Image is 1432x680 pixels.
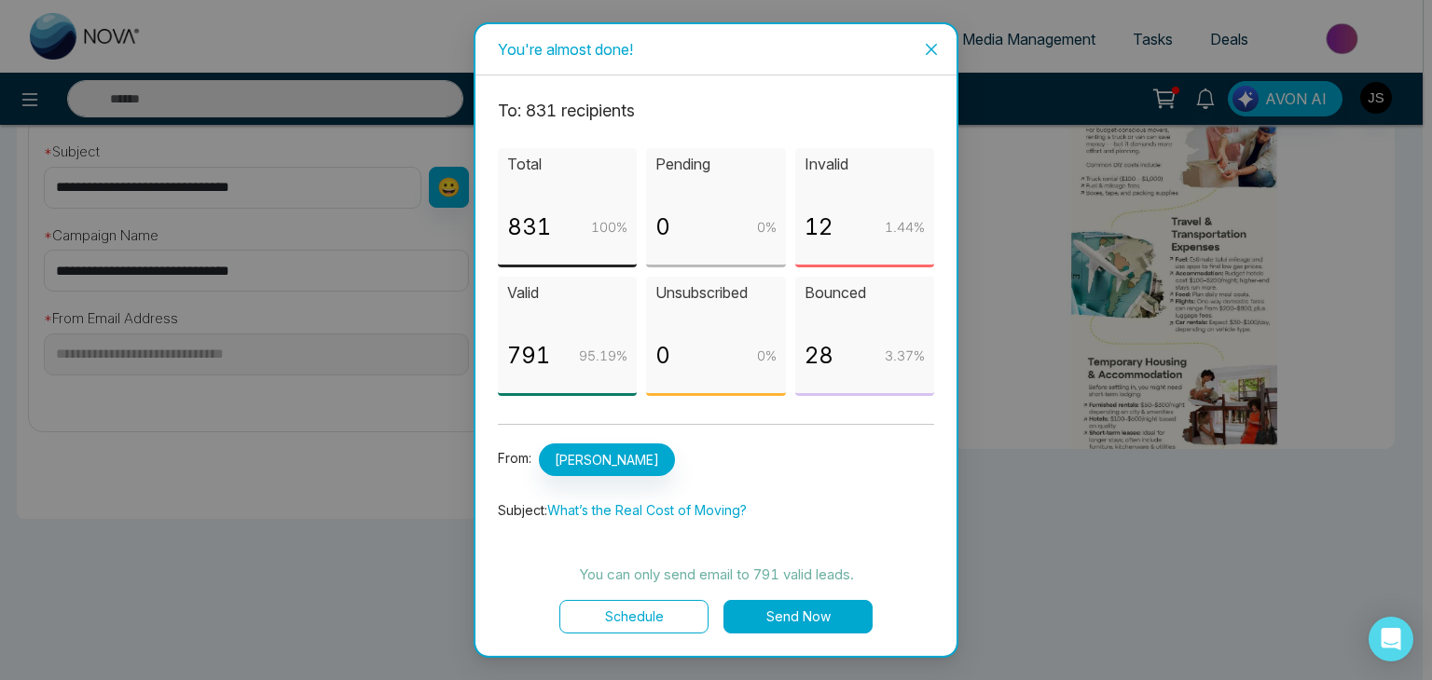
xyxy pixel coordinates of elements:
span: [PERSON_NAME] [539,443,675,476]
p: Invalid [805,153,925,176]
button: Schedule [559,600,709,633]
p: 0 % [757,217,777,238]
span: close [924,42,939,57]
p: From: [498,443,934,476]
div: You're almost done! [498,39,934,60]
p: 100 % [591,217,627,238]
p: Unsubscribed [655,281,776,305]
button: Close [906,24,957,75]
p: To: 831 recipient s [498,98,934,124]
p: 791 [507,338,550,374]
p: 831 [507,210,551,245]
p: Bounced [805,281,925,305]
p: 95.19 % [579,346,627,366]
div: Open Intercom Messenger [1369,617,1413,661]
p: 0 % [757,346,777,366]
p: Total [507,153,627,176]
p: Valid [507,281,627,305]
p: 1.44 % [885,217,925,238]
p: 12 [805,210,833,245]
p: Pending [655,153,776,176]
p: 3.37 % [885,346,925,366]
span: What’s the Real Cost of Moving? [547,502,747,518]
p: 0 [655,338,670,374]
button: Send Now [723,600,873,633]
p: 0 [655,210,670,245]
p: 28 [805,338,833,374]
p: Subject: [498,500,934,521]
p: You can only send email to 791 valid leads. [498,564,934,586]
